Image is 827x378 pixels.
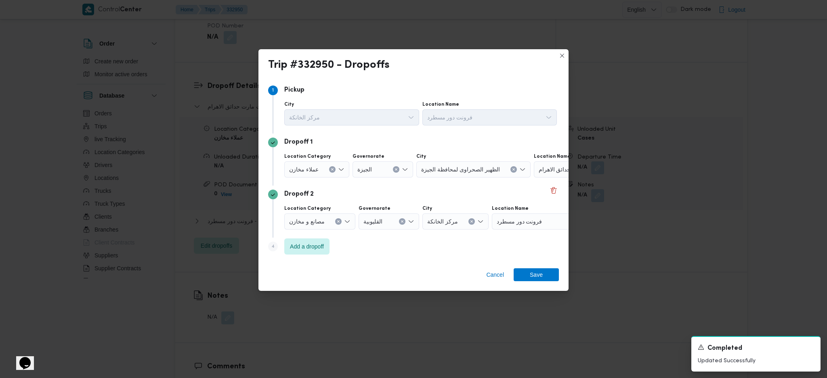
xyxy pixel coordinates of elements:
[284,138,313,147] p: Dropoff 1
[271,140,275,145] svg: Step 2 is complete
[557,51,567,61] button: Closes this modal window
[530,268,543,281] span: Save
[338,166,344,173] button: Open list of options
[353,153,384,160] label: Governorate
[477,218,484,225] button: Open list of options
[272,88,274,93] span: 1
[402,166,408,173] button: Open list of options
[698,343,814,353] div: Notification
[357,165,372,173] span: الجيزة
[408,218,414,225] button: Open list of options
[289,113,320,121] span: مركز الخانكة
[284,238,330,255] button: Add a dropoff
[421,165,500,173] span: الظهير الصحراوى لمحافظة الجيزة
[534,153,571,160] label: Location Name
[335,218,342,225] button: Clear input
[289,217,325,226] span: مصانع و مخازن
[284,153,331,160] label: Location Category
[284,86,304,95] p: Pickup
[271,192,275,197] svg: Step 3 is complete
[698,357,814,365] p: Updated Successfully
[416,153,426,160] label: City
[510,166,517,173] button: Clear input
[492,205,529,212] label: Location Name
[8,346,34,370] iframe: chat widget
[268,59,390,72] div: Trip #332950 - Dropoffs
[539,165,602,173] span: طلبات مارت حدائق الاهرام
[393,166,399,173] button: Clear input
[344,218,351,225] button: Open list of options
[289,165,319,173] span: عملاء مخازن
[284,190,314,199] p: Dropoff 2
[422,101,459,108] label: Location Name
[363,217,382,226] span: القليوبية
[422,205,432,212] label: City
[514,268,559,281] button: Save
[359,205,390,212] label: Governorate
[284,205,331,212] label: Location Category
[519,166,526,173] button: Open list of options
[399,218,405,225] button: Clear input
[486,270,504,280] span: Cancel
[408,114,414,121] button: Open list of options
[483,268,507,281] button: Cancel
[707,344,742,353] span: Completed
[329,166,336,173] button: Clear input
[284,101,294,108] label: City
[271,244,275,249] span: 4
[549,186,558,195] button: Delete
[427,113,473,121] span: فرونت دور مسطرد
[546,114,552,121] button: Open list of options
[290,242,324,251] span: Add a dropoff
[427,217,458,226] span: مركز الخانكة
[497,217,542,226] span: فرونت دور مسطرد
[468,218,475,225] button: Clear input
